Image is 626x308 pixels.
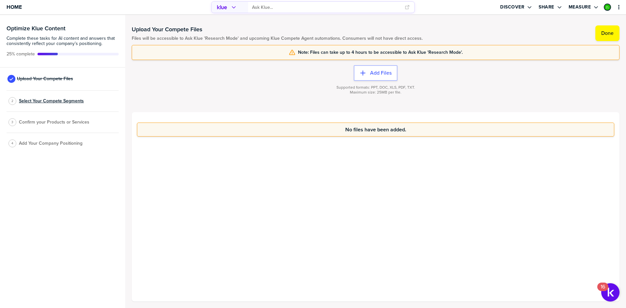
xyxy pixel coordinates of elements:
div: 16 [601,287,605,295]
input: Ask Klue... [252,2,401,13]
span: Maximum size: 25MB per file. [350,90,401,95]
span: Complete these tasks for AI content and answers that consistently reflect your company’s position... [7,36,119,46]
span: No files have been added. [345,127,406,132]
button: Open Resource Center, 16 new notifications [601,283,619,301]
label: Share [539,4,554,10]
span: Upload Your Compete Files [17,76,73,81]
span: 2 [11,98,13,103]
span: Select Your Compete Segments [19,98,84,104]
span: Home [7,4,22,10]
h1: Upload Your Compete Files [132,25,423,33]
label: Discover [500,4,524,10]
span: Files will be accessible to Ask Klue 'Research Mode' and upcoming Klue Compete Agent automations.... [132,36,423,41]
span: Confirm your Products or Services [19,120,89,125]
span: Note: Files can take up to 4 hours to be accessible to Ask Klue 'Research Mode'. [298,50,463,55]
span: Active [7,51,35,57]
label: Done [601,30,614,37]
img: 68efa1eb0dd1966221c28eaef6eec194-sml.png [604,4,610,10]
button: Done [595,25,619,41]
label: Measure [569,4,591,10]
span: 3 [11,120,13,125]
span: Add Your Company Positioning [19,141,82,146]
span: Supported formats: PPT, DOC, XLS, PDF, TXT. [336,85,415,90]
a: Edit Profile [603,3,612,11]
button: Add Files [354,65,397,81]
span: 4 [11,141,13,146]
div: Zev L. [604,4,611,11]
label: Add Files [370,70,392,76]
h3: Optimize Klue Content [7,25,119,31]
